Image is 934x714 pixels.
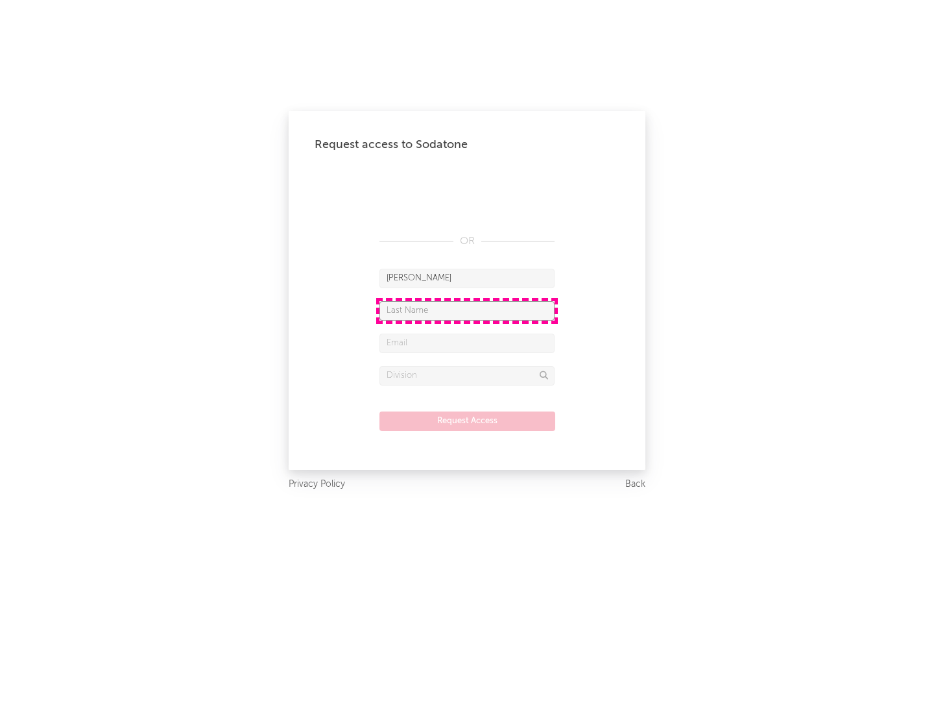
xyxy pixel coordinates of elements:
div: Request access to Sodatone [315,137,619,153]
a: Back [625,476,645,493]
input: Last Name [379,301,555,321]
div: OR [379,234,555,249]
a: Privacy Policy [289,476,345,493]
input: Email [379,334,555,353]
button: Request Access [379,412,555,431]
input: Division [379,366,555,386]
input: First Name [379,269,555,288]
